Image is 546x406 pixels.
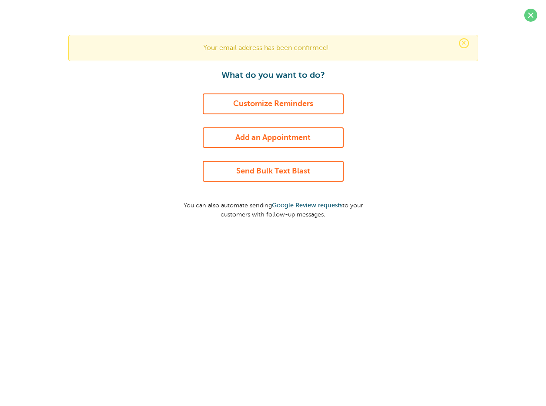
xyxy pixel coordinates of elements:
span: × [459,38,469,48]
a: Send Bulk Text Blast [203,161,344,182]
a: Add an Appointment [203,127,344,148]
a: Google Review requests [272,202,342,209]
p: Your email address has been confirmed! [77,44,469,52]
h1: What do you want to do? [175,70,371,80]
a: Customize Reminders [203,93,344,114]
p: You can also automate sending to your customers with follow-up messages. [175,195,371,219]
